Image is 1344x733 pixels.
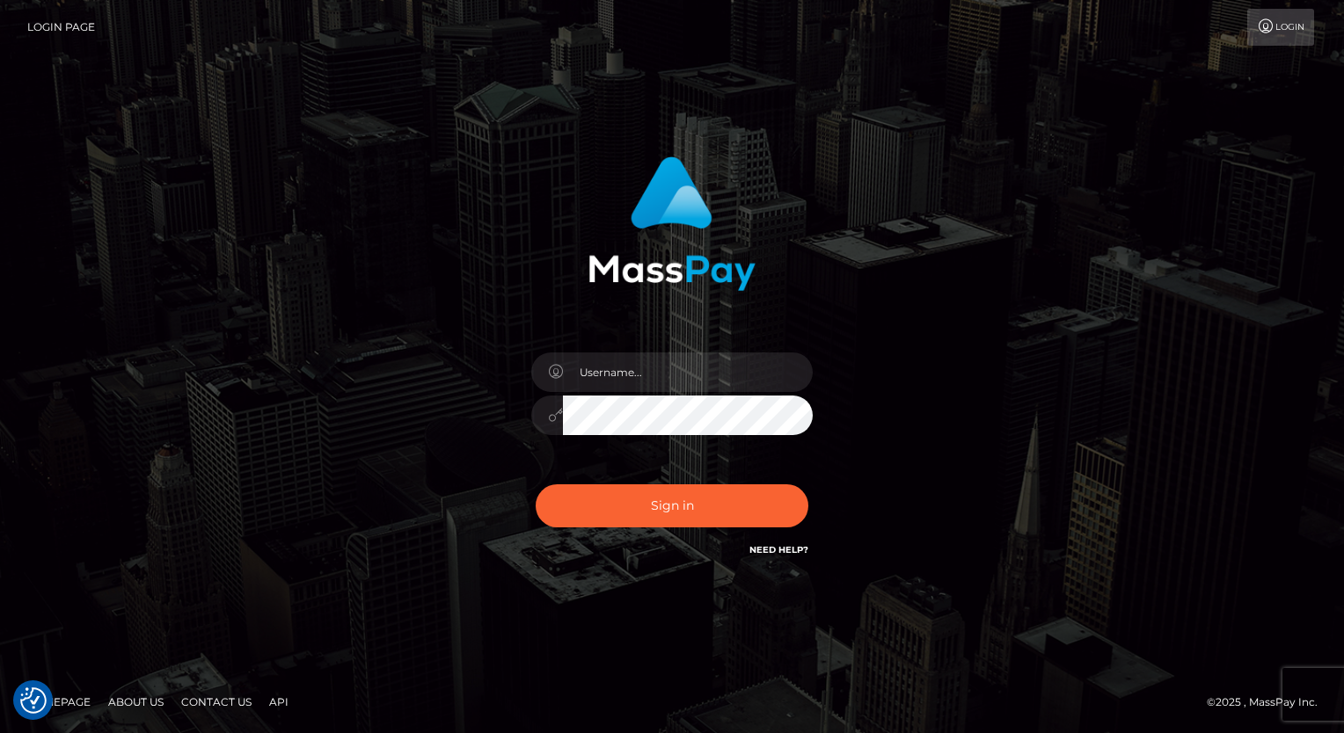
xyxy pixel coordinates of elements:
a: Contact Us [174,688,259,715]
input: Username... [563,352,813,392]
img: MassPay Login [588,156,756,291]
div: © 2025 , MassPay Inc. [1207,693,1331,712]
a: API [262,688,296,715]
button: Consent Preferences [20,687,47,714]
a: Need Help? [749,544,808,555]
img: Revisit consent button [20,687,47,714]
a: Homepage [19,688,98,715]
a: Login [1247,9,1314,46]
a: About Us [101,688,171,715]
button: Sign in [536,484,808,527]
a: Login Page [27,9,95,46]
